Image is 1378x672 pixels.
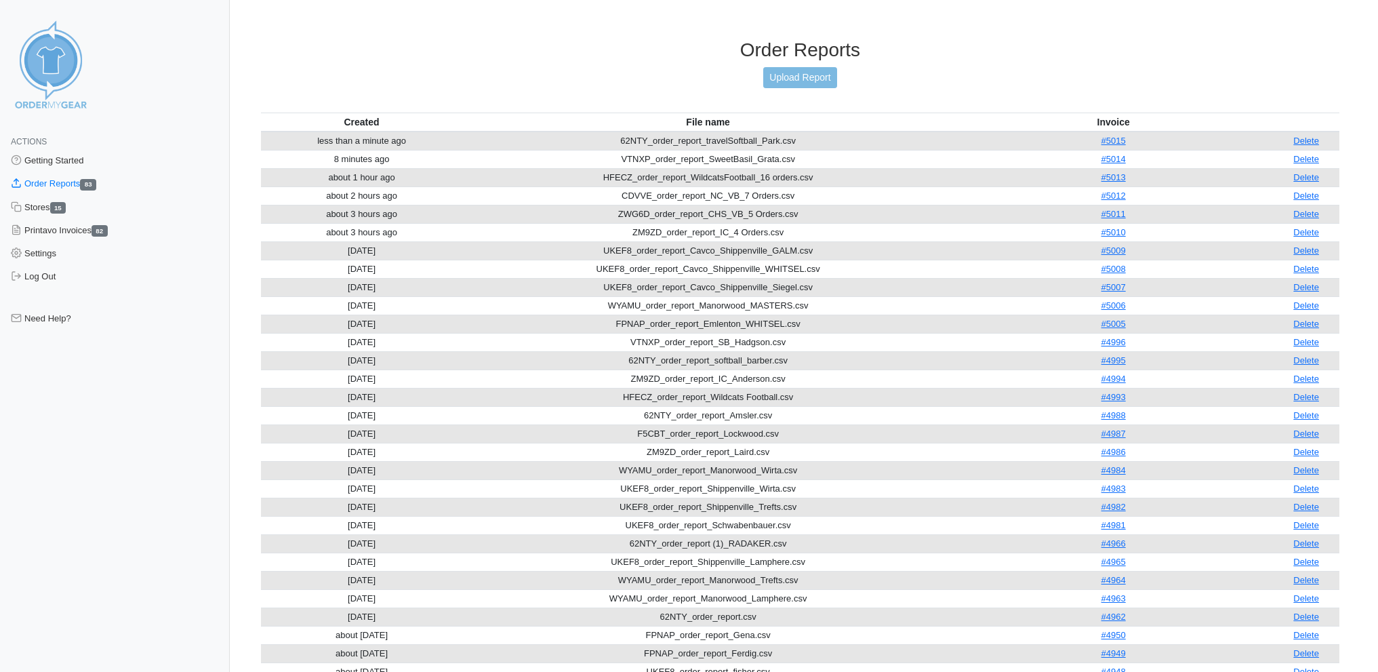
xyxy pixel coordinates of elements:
th: Created [261,113,462,132]
td: ZWG6D_order_report_CHS_VB_5 Orders.csv [462,205,954,223]
td: FPNAP_order_report_Gena.csv [462,626,954,644]
td: UKEF8_order_report_Cavco_Shippenville_GALM.csv [462,241,954,260]
td: 8 minutes ago [261,150,462,168]
a: Delete [1293,319,1319,329]
td: UKEF8_order_report_Schwabenbauer.csv [462,516,954,534]
a: #4983 [1101,483,1126,494]
a: #5011 [1101,209,1126,219]
td: [DATE] [261,534,462,553]
a: Delete [1293,227,1319,237]
a: Delete [1293,648,1319,658]
td: [DATE] [261,351,462,370]
td: CDVVE_order_report_NC_VB_7 Orders.csv [462,186,954,205]
td: VTNXP_order_report_SweetBasil_Grata.csv [462,150,954,168]
a: Delete [1293,245,1319,256]
td: 62NTY_order_report_travelSoftball_Park.csv [462,132,954,151]
a: Delete [1293,483,1319,494]
td: [DATE] [261,443,462,461]
a: Delete [1293,575,1319,585]
td: WYAMU_order_report_Manorwood_Wirta.csv [462,461,954,479]
td: [DATE] [261,498,462,516]
td: [DATE] [261,406,462,424]
td: UKEF8_order_report_Shippenville_Lamphere.csv [462,553,954,571]
td: about [DATE] [261,644,462,663]
a: #4964 [1101,575,1126,585]
td: [DATE] [261,571,462,589]
a: Delete [1293,374,1319,384]
td: HFECZ_order_report_Wildcats Football.csv [462,388,954,406]
a: Delete [1293,612,1319,622]
a: #5007 [1101,282,1126,292]
td: [DATE] [261,333,462,351]
td: 62NTY_order_report.csv [462,608,954,626]
td: ZM9ZD_order_report_IC_Anderson.csv [462,370,954,388]
td: FPNAP_order_report_Emlenton_WHITSEL.csv [462,315,954,333]
td: [DATE] [261,315,462,333]
td: HFECZ_order_report_WildcatsFootball_16 orders.csv [462,168,954,186]
a: #4949 [1101,648,1126,658]
td: UKEF8_order_report_Cavco_Shippenville_Siegel.csv [462,278,954,296]
td: [DATE] [261,370,462,388]
span: 15 [50,202,66,214]
a: Delete [1293,355,1319,365]
h3: Order Reports [261,39,1339,62]
td: [DATE] [261,589,462,608]
a: Delete [1293,465,1319,475]
a: Delete [1293,447,1319,457]
td: [DATE] [261,516,462,534]
th: File name [462,113,954,132]
a: #4981 [1101,520,1126,530]
a: Delete [1293,630,1319,640]
a: #4996 [1101,337,1126,347]
a: Delete [1293,502,1319,512]
span: 82 [92,225,108,237]
a: #5013 [1101,172,1126,182]
td: ZM9ZD_order_report_IC_4 Orders.csv [462,223,954,241]
a: #4986 [1101,447,1126,457]
a: Delete [1293,300,1319,311]
a: #4993 [1101,392,1126,402]
span: 83 [80,179,96,191]
a: Delete [1293,264,1319,274]
td: UKEF8_order_report_Shippenville_Trefts.csv [462,498,954,516]
a: Delete [1293,337,1319,347]
a: #4962 [1101,612,1126,622]
td: [DATE] [261,278,462,296]
a: #4966 [1101,538,1126,549]
a: #5012 [1101,191,1126,201]
a: #4987 [1101,429,1126,439]
td: 62NTY_order_report (1)_RADAKER.csv [462,534,954,553]
a: #4963 [1101,593,1126,604]
a: #4994 [1101,374,1126,384]
a: #5009 [1101,245,1126,256]
a: #5005 [1101,319,1126,329]
a: #4984 [1101,465,1126,475]
a: Delete [1293,136,1319,146]
td: [DATE] [261,479,462,498]
a: #5010 [1101,227,1126,237]
a: #4965 [1101,557,1126,567]
a: Upload Report [763,67,836,88]
td: about [DATE] [261,626,462,644]
a: #5006 [1101,300,1126,311]
td: 62NTY_order_report_Amsler.csv [462,406,954,424]
td: about 3 hours ago [261,223,462,241]
td: [DATE] [261,424,462,443]
td: [DATE] [261,461,462,479]
td: [DATE] [261,260,462,278]
a: Delete [1293,538,1319,549]
a: #5015 [1101,136,1126,146]
td: [DATE] [261,608,462,626]
span: Actions [11,137,47,146]
a: #4988 [1101,410,1126,420]
a: Delete [1293,557,1319,567]
td: [DATE] [261,388,462,406]
td: [DATE] [261,296,462,315]
a: Delete [1293,410,1319,420]
td: ZM9ZD_order_report_Laird.csv [462,443,954,461]
a: Delete [1293,154,1319,164]
td: [DATE] [261,241,462,260]
td: UKEF8_order_report_Cavco_Shippenville_WHITSEL.csv [462,260,954,278]
a: #4995 [1101,355,1126,365]
td: [DATE] [261,553,462,571]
